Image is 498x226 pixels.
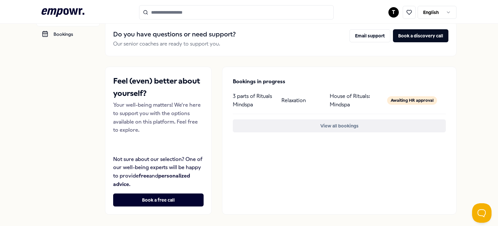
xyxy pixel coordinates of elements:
[233,77,446,86] p: Bookings in progress
[113,29,236,40] h2: Do you have questions or need support?
[350,29,390,42] button: Email support
[233,119,446,132] button: View all bookings
[233,92,276,109] p: 3 parts of Rituals Mindspa
[330,92,373,109] p: House of Rituals: Mindspa
[139,173,149,179] strong: free
[350,29,390,48] a: Email support
[387,96,437,105] div: Awaiting HR approval
[36,26,100,42] a: Bookings
[393,29,448,42] button: Book a discovery call
[113,101,204,134] p: Your well-being matters! We're here to support you with the options available on this platform. F...
[281,96,306,105] p: Relaxation
[113,173,190,187] strong: personalized advice
[113,193,204,206] button: Book a free call
[472,203,492,223] iframe: Help Scout Beacon - Open
[139,5,334,20] input: Search for products, categories or subcategories
[113,40,236,48] p: Our senior coaches are ready to support you.
[113,155,204,188] p: Not sure about our selection? One of our well-being experts will be happy to provide and .
[113,75,204,100] h2: Feel (even) better about yourself?
[388,7,399,18] button: T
